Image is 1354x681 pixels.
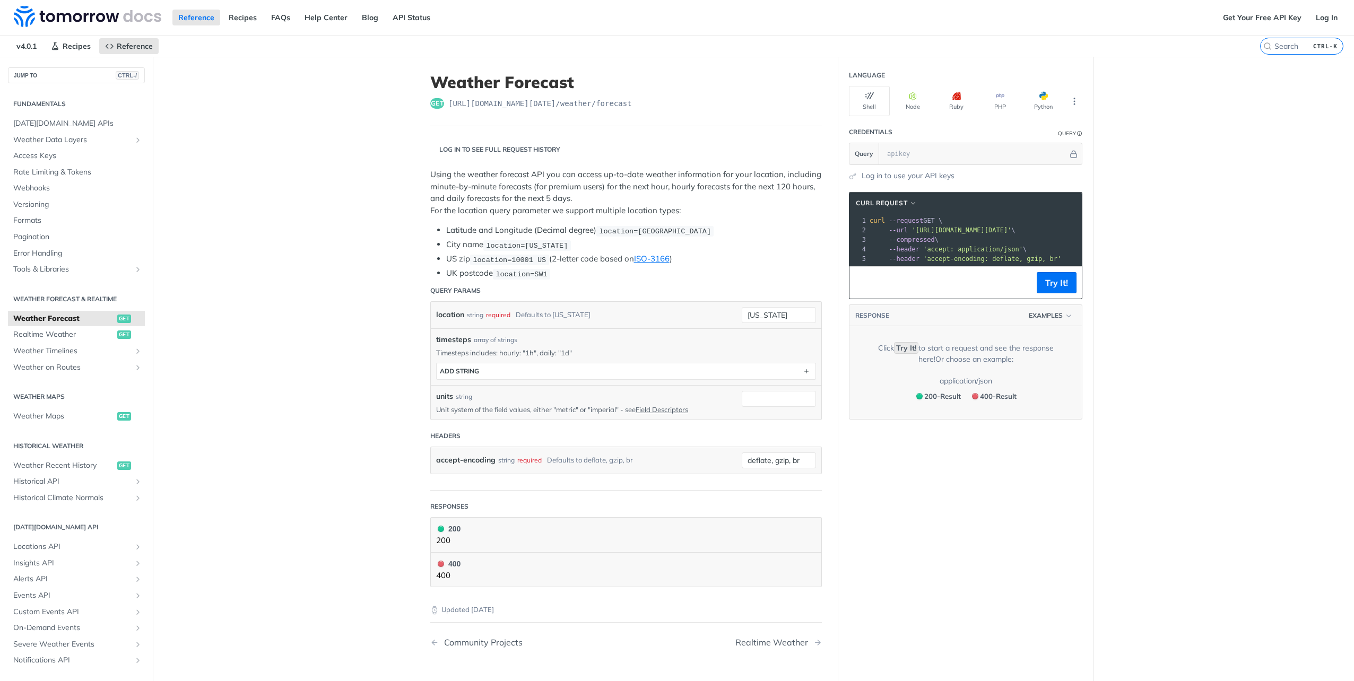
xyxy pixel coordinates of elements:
span: Error Handling [13,248,142,259]
label: units [436,391,453,402]
button: 200 200200 [436,523,816,547]
span: \ [870,236,939,243]
button: Query [849,143,879,164]
button: Show subpages for Custom Events API [134,608,142,616]
span: Realtime Weather [13,329,115,340]
span: --compressed [889,236,935,243]
button: Python [1023,86,1064,116]
button: ADD string [437,363,815,379]
span: --request [889,217,923,224]
span: \ [870,226,1015,234]
button: PHP [979,86,1020,116]
div: string [456,392,472,401]
a: Log In [1310,10,1343,25]
span: get [430,98,444,109]
span: Versioning [13,199,142,210]
div: array of strings [474,335,517,345]
div: ADD string [440,367,479,375]
a: Alerts APIShow subpages for Alerts API [8,571,145,587]
button: Try It! [1037,272,1077,293]
span: get [117,412,131,421]
div: required [517,452,542,468]
button: JUMP TOCTRL-/ [8,67,145,83]
a: Webhooks [8,180,145,196]
span: 400 [438,561,444,567]
a: Error Handling [8,246,145,261]
span: cURL Request [856,198,907,208]
button: cURL Request [852,198,921,208]
span: Reference [117,41,153,51]
a: Access Keys [8,148,145,164]
span: 200 [916,393,923,399]
a: Previous Page: Community Projects [430,638,598,648]
nav: Pagination Controls [430,627,822,658]
div: 3 [849,235,867,245]
div: Query [1058,129,1076,137]
button: Node [892,86,933,116]
span: Locations API [13,542,131,552]
span: location=[US_STATE] [486,241,568,249]
a: Realtime Weatherget [8,327,145,343]
span: get [117,315,131,323]
span: 200 [438,526,444,532]
span: Recipes [63,41,91,51]
img: Tomorrow.io Weather API Docs [14,6,161,27]
button: Show subpages for Weather Timelines [134,347,142,355]
a: FAQs [265,10,296,25]
span: On-Demand Events [13,623,131,633]
button: RESPONSE [855,310,890,321]
span: Weather Recent History [13,460,115,471]
button: Show subpages for Historical API [134,477,142,486]
div: Headers [430,431,461,441]
a: ISO-3166 [634,254,670,264]
a: Reference [172,10,220,25]
a: Get Your Free API Key [1217,10,1307,25]
a: Weather Data LayersShow subpages for Weather Data Layers [8,132,145,148]
div: Click to start a request and see the response here! Or choose an example: [865,343,1066,365]
span: https://api.tomorrow.io/v4/weather/forecast [448,98,632,109]
div: Realtime Weather [735,638,813,648]
a: Recipes [45,38,97,54]
button: Show subpages for On-Demand Events [134,624,142,632]
a: Weather Recent Historyget [8,458,145,474]
span: location=[GEOGRAPHIC_DATA] [599,227,711,235]
a: Severe Weather EventsShow subpages for Severe Weather Events [8,636,145,652]
a: Help Center [299,10,353,25]
button: Show subpages for Alerts API [134,575,142,583]
div: 4 [849,245,867,254]
div: required [486,307,510,322]
h2: Weather Maps [8,392,145,401]
li: US zip (2-letter code based on ) [446,253,822,265]
span: 400 - Result [980,392,1017,400]
div: string [498,452,515,468]
a: Next Page: Realtime Weather [735,638,822,648]
a: Weather TimelinesShow subpages for Weather Timelines [8,343,145,359]
a: Reference [99,38,159,54]
span: Weather Forecast [13,313,115,324]
span: Insights API [13,558,131,569]
button: Hide [1068,149,1079,159]
a: Recipes [223,10,263,25]
a: API Status [387,10,436,25]
a: Log in to use your API keys [862,170,954,181]
button: 400400-Result [967,389,1020,403]
span: Custom Events API [13,607,131,617]
button: Show subpages for Events API [134,591,142,600]
h2: Weather Forecast & realtime [8,294,145,304]
div: 1 [849,216,867,225]
span: --url [889,226,908,234]
span: curl [870,217,885,224]
a: Weather Forecastget [8,311,145,327]
p: Updated [DATE] [430,605,822,615]
a: Rate Limiting & Tokens [8,164,145,180]
span: 400 [972,393,978,399]
div: QueryInformation [1058,129,1082,137]
h1: Weather Forecast [430,73,822,92]
a: Locations APIShow subpages for Locations API [8,539,145,555]
span: Events API [13,590,131,601]
span: location=10001 US [473,256,546,264]
div: 200 [436,523,461,535]
span: CTRL-/ [116,71,139,80]
button: Ruby [936,86,977,116]
button: 400 400400 [436,558,816,582]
